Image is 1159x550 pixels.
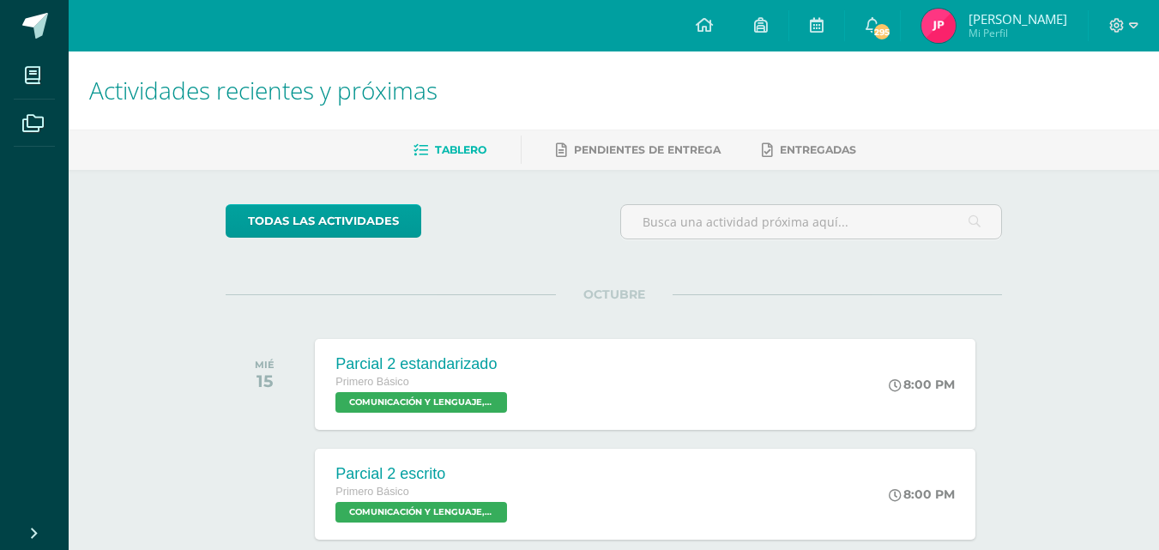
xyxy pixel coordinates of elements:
span: Primero Básico [335,376,408,388]
span: Tablero [435,143,486,156]
a: Pendientes de entrega [556,136,721,164]
span: Pendientes de entrega [574,143,721,156]
div: 8:00 PM [889,487,955,502]
span: COMUNICACIÓN Y LENGUAJE, IDIOMA ESPAÑOL 'Sección B' [335,392,507,413]
div: Parcial 2 estandarizado [335,355,511,373]
div: Parcial 2 escrito [335,465,511,483]
span: Actividades recientes y próximas [89,74,438,106]
span: Entregadas [780,143,856,156]
span: 295 [872,22,891,41]
a: Tablero [413,136,486,164]
div: 15 [255,371,275,391]
span: Primero Básico [335,486,408,498]
span: COMUNICACIÓN Y LENGUAJE, IDIOMA ESPAÑOL 'Sección B' [335,502,507,523]
span: OCTUBRE [556,287,673,302]
div: 8:00 PM [889,377,955,392]
a: todas las Actividades [226,204,421,238]
input: Busca una actividad próxima aquí... [621,205,1001,239]
a: Entregadas [762,136,856,164]
img: 29eaa85aa6d3279688a24a14034906f4.png [921,9,956,43]
span: [PERSON_NAME] [969,10,1067,27]
span: Mi Perfil [969,26,1067,40]
div: MIÉ [255,359,275,371]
